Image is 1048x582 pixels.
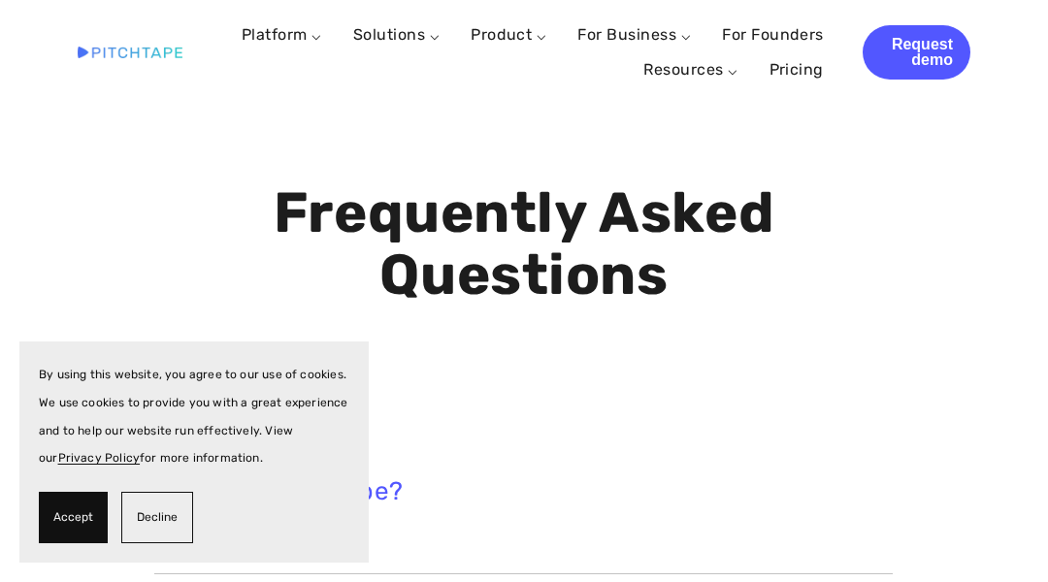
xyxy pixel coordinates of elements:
section: Cookie banner [19,341,369,563]
button: Accept [39,492,108,543]
a: Resources ⌵ [643,60,737,79]
a: Pricing [770,52,824,87]
h3: + What is Pitchtape? [154,476,893,506]
p: By using this website, you agree to our use of cookies. We use cookies to provide you with a grea... [39,361,349,472]
img: Pitchtape | Video Submission Management Software [78,47,182,59]
a: Solutions ⌵ [353,25,440,44]
a: Platform ⌵ [242,25,322,44]
a: For Founders [722,17,824,52]
a: Privacy Policy [58,451,141,465]
span: Accept [53,503,93,532]
h2: GENERAL [154,405,893,443]
a: Request demo [863,25,970,80]
span: Decline [137,503,178,532]
a: For Business ⌵ [577,25,691,44]
button: Decline [121,492,193,543]
a: Product ⌵ [471,25,546,44]
strong: Frequently Asked Questions [274,179,787,308]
